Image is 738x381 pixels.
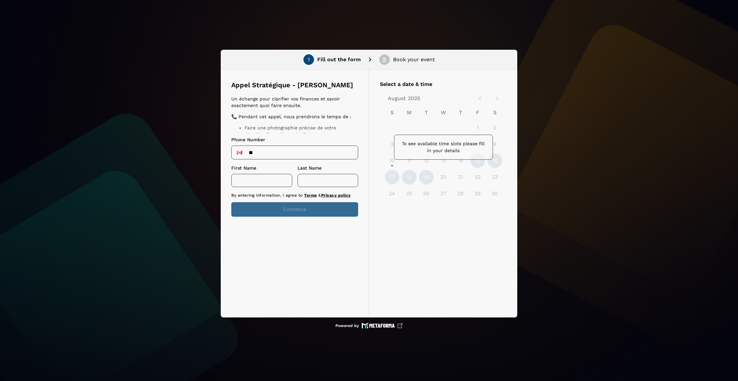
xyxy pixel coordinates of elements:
[298,165,322,171] span: Last Name
[380,80,507,88] p: Select a date & time
[244,124,356,138] li: Faire une photographie précise de votre situation financière actuelle.
[321,193,351,198] a: Privacy policy
[383,57,386,63] div: 2
[335,323,403,329] a: Powered by
[317,56,361,64] p: Fill out the form
[231,95,356,109] p: Un échange pour clarifier vos finances et savoir exactement quoi faire ensuite.
[233,147,246,158] div: Canada: + 1
[318,193,321,198] span: &
[304,193,317,198] a: Terms
[231,192,358,198] p: By entering information, I agree to
[393,56,435,64] p: Book your event
[231,80,353,90] p: Appel Stratégique - [PERSON_NAME]
[231,137,265,142] span: Phone Number
[335,323,359,328] p: Powered by
[308,57,310,63] div: 1
[231,113,356,120] p: 📞 Pendant cet appel, nous prendrons le temps de :
[400,140,487,154] p: To see available time slots please fill in your details
[231,165,256,171] span: First Name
